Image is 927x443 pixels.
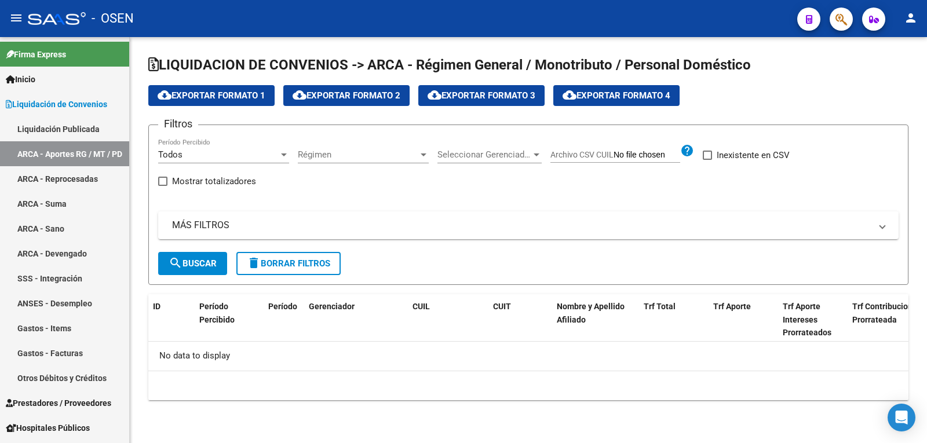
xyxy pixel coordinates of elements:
span: - OSEN [92,6,134,31]
datatable-header-cell: Período [264,294,304,345]
datatable-header-cell: Trf Aporte [709,294,778,345]
input: Archivo CSV CUIL [614,150,680,160]
span: Mostrar totalizadores [172,174,256,188]
span: Seleccionar Gerenciador [437,149,531,160]
mat-icon: cloud_download [158,88,171,102]
span: Borrar Filtros [247,258,330,269]
span: Trf Total [644,302,676,311]
mat-icon: cloud_download [563,88,576,102]
span: Firma Express [6,48,66,61]
span: CUIL [413,302,430,311]
h3: Filtros [158,116,198,132]
span: LIQUIDACION DE CONVENIOS -> ARCA - Régimen General / Monotributo / Personal Doméstico [148,57,751,73]
span: Exportar Formato 1 [158,90,265,101]
mat-icon: menu [9,11,23,25]
datatable-header-cell: CUIT [488,294,552,345]
span: Todos [158,149,183,160]
span: Gerenciador [309,302,355,311]
mat-icon: delete [247,256,261,270]
mat-icon: person [904,11,918,25]
button: Exportar Formato 2 [283,85,410,106]
span: Exportar Formato 2 [293,90,400,101]
datatable-header-cell: Trf Contribucion Prorrateada [848,294,917,345]
span: Régimen [298,149,418,160]
span: Inexistente en CSV [717,148,790,162]
datatable-header-cell: Período Percibido [195,294,247,345]
span: Trf Aporte [713,302,751,311]
span: Archivo CSV CUIL [550,150,614,159]
span: Hospitales Públicos [6,422,90,434]
span: Exportar Formato 3 [428,90,535,101]
datatable-header-cell: CUIL [408,294,472,345]
button: Exportar Formato 1 [148,85,275,106]
button: Borrar Filtros [236,252,341,275]
button: Exportar Formato 4 [553,85,680,106]
mat-icon: cloud_download [293,88,306,102]
mat-expansion-panel-header: MÁS FILTROS [158,211,899,239]
datatable-header-cell: ID [148,294,195,345]
span: Trf Aporte Intereses Prorrateados [783,302,831,338]
button: Buscar [158,252,227,275]
span: Período [268,302,297,311]
mat-icon: help [680,144,694,158]
span: CUIT [493,302,511,311]
span: Período Percibido [199,302,235,324]
mat-panel-title: MÁS FILTROS [172,219,871,232]
div: Open Intercom Messenger [888,404,915,431]
span: Buscar [169,258,217,269]
mat-icon: cloud_download [428,88,441,102]
span: Liquidación de Convenios [6,98,107,111]
div: No data to display [148,342,908,371]
mat-icon: search [169,256,183,270]
span: ID [153,302,160,311]
datatable-header-cell: Trf Total [639,294,709,345]
span: Prestadores / Proveedores [6,397,111,409]
span: Trf Contribucion Prorrateada [852,302,913,324]
datatable-header-cell: Nombre y Apellido Afiliado [552,294,639,345]
datatable-header-cell: Trf Aporte Intereses Prorrateados [778,294,848,345]
span: Inicio [6,73,35,86]
datatable-header-cell: Gerenciador [304,294,391,345]
button: Exportar Formato 3 [418,85,545,106]
span: Exportar Formato 4 [563,90,670,101]
span: Nombre y Apellido Afiliado [557,302,625,324]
